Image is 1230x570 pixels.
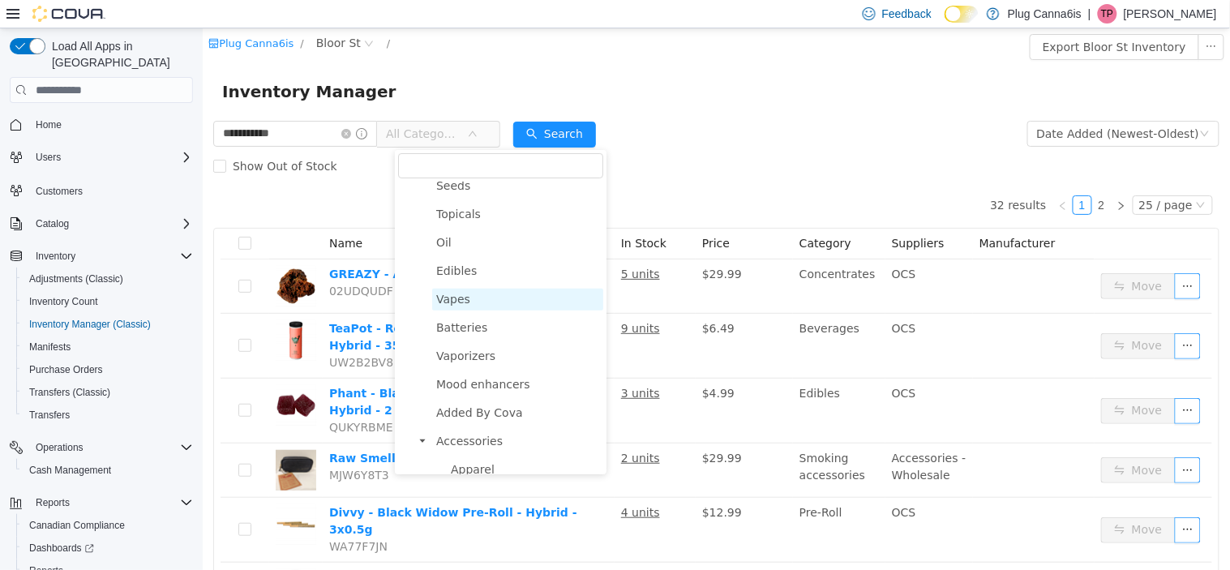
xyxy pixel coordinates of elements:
[23,315,193,334] span: Inventory Manager (Classic)
[265,101,275,112] i: icon: down
[114,6,158,24] span: Bloor St
[183,97,257,114] span: All Categories
[418,294,457,306] u: 9 units
[689,208,742,221] span: Suppliers
[890,168,908,186] a: 2
[23,538,101,558] a: Dashboards
[195,125,401,150] input: filter select
[499,294,532,306] span: $6.49
[418,239,457,252] u: 5 units
[996,6,1022,32] button: icon: ellipsis
[234,293,285,306] span: Batteries
[972,489,998,515] button: icon: ellipsis
[29,542,94,555] span: Dashboards
[16,459,199,482] button: Cash Management
[16,313,199,336] button: Inventory Manager (Classic)
[126,239,394,252] a: GREAZY - Afghan Black Hash - Hybrid - 2g
[499,358,532,371] span: $4.99
[23,383,193,402] span: Transfers (Classic)
[29,295,98,308] span: Inventory Count
[23,360,109,379] a: Purchase Orders
[851,167,870,186] li: Previous Page
[777,208,853,221] span: Manufacturer
[97,9,101,21] span: /
[597,208,649,221] span: Category
[29,246,82,266] button: Inventory
[689,478,714,491] span: OCS
[126,440,186,453] span: MJW6Y8T3
[234,151,268,164] span: Seeds
[418,208,464,221] span: In Stock
[499,423,539,436] span: $29.99
[3,178,199,202] button: Customers
[32,6,105,22] img: Cova
[126,392,191,405] span: QUKYRBME
[3,491,199,514] button: Reports
[23,292,105,311] a: Inventory Count
[29,182,89,201] a: Customers
[16,336,199,358] button: Manifests
[1008,4,1082,24] p: Plug Canna6is
[29,214,193,234] span: Catalog
[23,292,193,311] span: Inventory Count
[590,469,683,534] td: Pre-Roll
[29,180,193,200] span: Customers
[689,239,714,252] span: OCS
[29,519,125,532] span: Canadian Compliance
[23,461,118,480] a: Cash Management
[787,167,843,186] li: 32 results
[16,514,199,537] button: Canadian Compliance
[126,478,375,508] a: Divvy - Black Widow Pre-Roll - Hybrid - 3x0.5g
[16,290,199,313] button: Inventory Count
[590,350,683,415] td: Edibles
[898,370,973,396] button: icon: swapMove
[29,114,193,135] span: Home
[36,118,62,131] span: Home
[29,464,111,477] span: Cash Management
[29,115,68,135] a: Home
[972,245,998,271] button: icon: ellipsis
[29,438,193,457] span: Operations
[29,493,193,512] span: Reports
[29,318,151,331] span: Inventory Manager (Classic)
[229,147,401,169] span: Seeds
[234,236,274,249] span: Edibles
[499,478,539,491] span: $12.99
[244,431,401,452] span: Apparel
[234,208,249,221] span: Oil
[23,383,117,402] a: Transfers (Classic)
[909,167,928,186] li: Next Page
[936,168,990,186] div: 25 / page
[126,208,160,221] span: Name
[1124,4,1217,24] p: [PERSON_NAME]
[73,422,114,462] img: Raw Smell Proof Smokers Pouch - Black hero shot
[29,493,76,512] button: Reports
[29,148,67,167] button: Users
[3,113,199,136] button: Home
[889,167,909,186] li: 2
[36,441,84,454] span: Operations
[23,337,193,357] span: Manifests
[29,214,75,234] button: Catalog
[229,345,401,367] span: Mood enhancers
[882,6,932,22] span: Feedback
[29,341,71,354] span: Manifests
[23,516,193,535] span: Canadian Compliance
[1101,4,1113,24] span: TP
[499,239,539,252] span: $29.99
[229,175,401,197] span: Topicals
[23,360,193,379] span: Purchase Orders
[229,289,401,311] span: Batteries
[418,478,457,491] u: 4 units
[23,461,193,480] span: Cash Management
[3,245,199,268] button: Inventory
[23,405,193,425] span: Transfers
[234,321,293,334] span: Vaporizers
[6,9,91,21] a: icon: shopPlug Canna6is
[229,260,401,282] span: Vapes
[126,512,185,525] span: WA77F7JN
[184,9,187,21] span: /
[234,179,278,192] span: Topicals
[234,349,328,362] span: Mood enhancers
[126,294,384,324] a: TeaPot - Rosin Infused Peach Black Tea - Hybrid - 355ml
